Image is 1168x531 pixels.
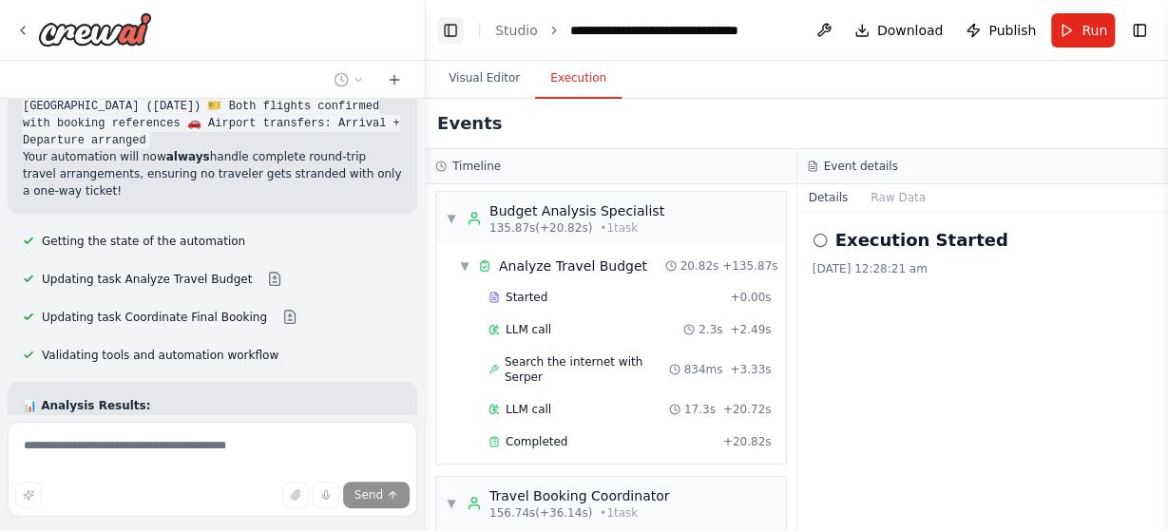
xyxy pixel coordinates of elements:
span: ▼ [446,496,457,511]
h2: Events [437,110,502,137]
nav: breadcrumb [495,21,784,40]
span: • 1 task [600,505,638,521]
button: Show right sidebar [1126,17,1153,44]
button: Send [343,482,410,508]
button: Click to speak your automation idea [313,482,339,508]
span: 834ms [684,362,723,377]
span: + 2.49s [730,322,771,337]
strong: 📊 Analysis Results: [23,399,150,412]
code: ✈️ OUTBOUND: [GEOGRAPHIC_DATA] → [GEOGRAPHIC_DATA] ([DATE]) ✈️ RETURN: [GEOGRAPHIC_DATA] → [GEOGR... [23,64,400,149]
span: 2.3s [699,322,722,337]
span: Getting the state of the automation [42,234,245,249]
a: Studio [495,23,538,38]
div: Travel Booking Coordinator [489,486,669,505]
button: Execution [535,59,622,99]
span: + 20.72s [723,402,772,417]
h3: Event details [824,159,898,174]
button: Upload files [282,482,309,508]
button: Switch to previous chat [326,68,372,91]
span: LLM call [506,322,551,337]
button: Visual Editor [433,59,535,99]
span: Analyze Travel Budget [499,256,647,275]
button: Download [847,13,951,47]
span: + 20.82s [723,434,772,449]
span: Run [1082,21,1107,40]
span: • 1 task [600,220,638,236]
span: 17.3s [684,402,716,417]
span: Updating task Coordinate Final Booking [42,310,267,325]
span: + 3.33s [730,362,771,377]
span: Updating task Analyze Travel Budget [42,272,252,287]
span: Send [354,487,383,503]
span: Completed [506,434,567,449]
span: + 0.00s [730,290,771,305]
span: Download [877,21,944,40]
div: [DATE] 12:28:21 am [813,261,1154,276]
h3: Timeline [452,159,501,174]
p: Your automation will now handle complete round-trip travel arrangements, ensuring no traveler get... [23,148,402,199]
div: Budget Analysis Specialist [489,201,664,220]
span: ▼ [459,258,470,274]
img: Logo [38,12,152,47]
button: Start a new chat [379,68,410,91]
span: 20.82s [680,258,719,274]
span: LLM call [506,402,551,417]
span: 135.87s (+20.82s) [489,220,592,236]
button: Raw Data [859,184,937,211]
span: Validating tools and automation workflow [42,348,278,363]
span: Started [506,290,547,305]
h2: Execution Started [835,227,1008,254]
span: ▼ [446,211,457,226]
span: Publish [988,21,1036,40]
strong: always [166,150,210,163]
button: Hide left sidebar [437,17,464,44]
span: Search the internet with Serper [505,354,669,385]
button: Run [1051,13,1115,47]
button: Improve this prompt [15,482,42,508]
button: Publish [958,13,1044,47]
span: 156.74s (+36.14s) [489,505,592,521]
button: Details [797,184,860,211]
span: + 135.87s [722,258,777,274]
